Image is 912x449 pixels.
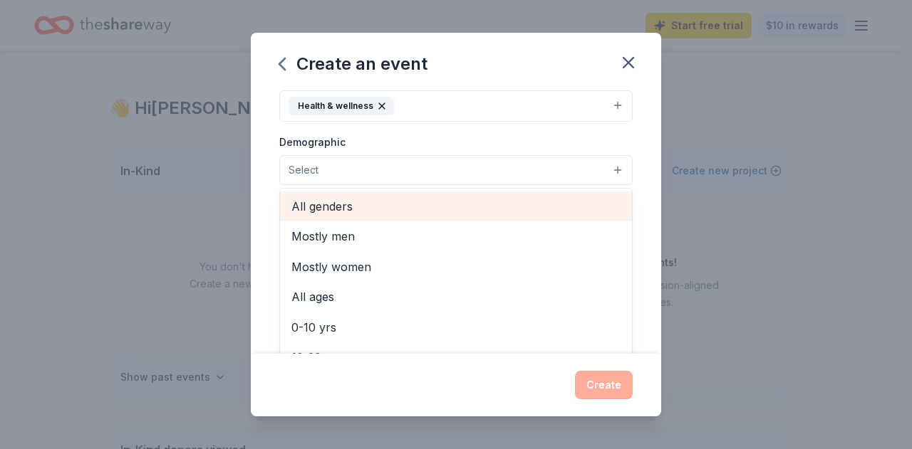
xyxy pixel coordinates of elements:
[291,287,621,306] span: All ages
[291,258,621,276] span: Mostly women
[291,197,621,216] span: All genders
[291,348,621,366] span: 10-20 yrs
[279,155,633,185] button: Select
[291,318,621,337] span: 0-10 yrs
[291,227,621,245] span: Mostly men
[279,188,633,359] div: Select
[289,162,318,179] span: Select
